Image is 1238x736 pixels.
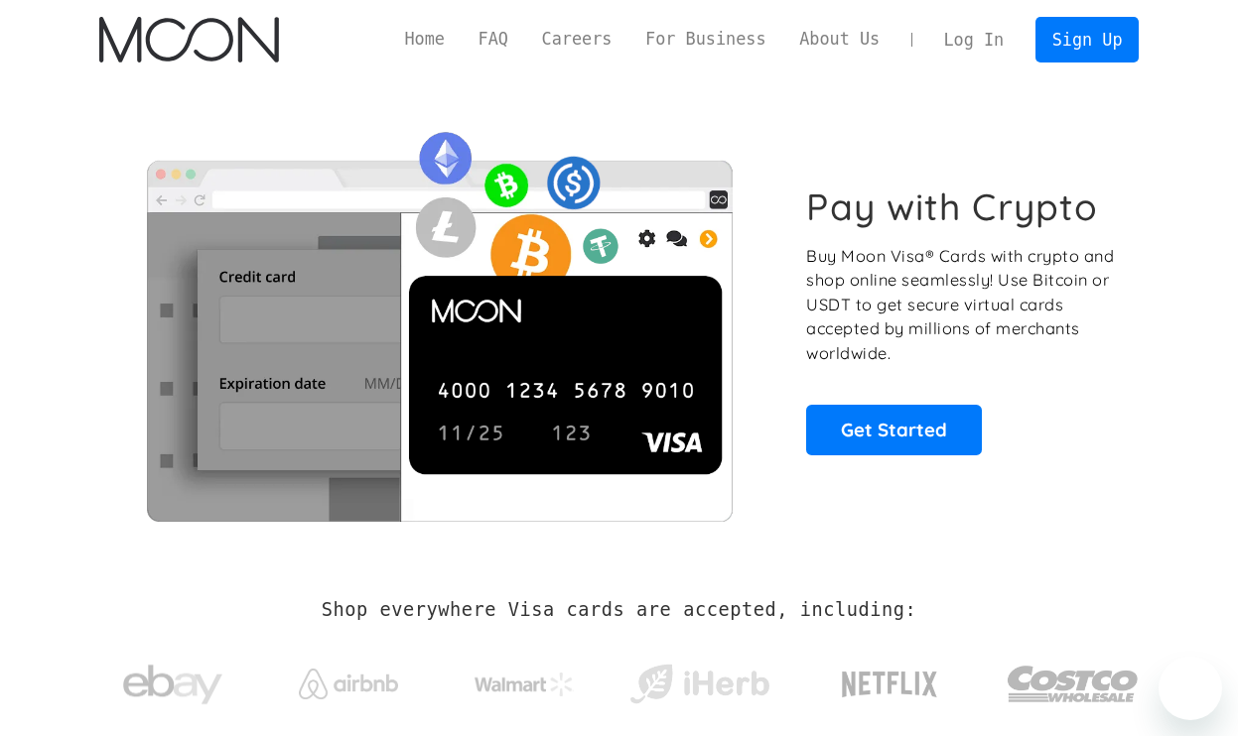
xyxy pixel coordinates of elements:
[782,27,896,52] a: About Us
[99,118,779,521] img: Moon Cards let you spend your crypto anywhere Visa is accepted.
[525,27,628,52] a: Careers
[322,599,916,621] h2: Shop everywhere Visa cards are accepted, including:
[123,654,222,716] img: ebay
[450,653,598,706] a: Walmart
[99,17,279,62] a: home
[840,660,939,709] img: Netflix
[1159,657,1222,720] iframe: Knapp för att öppna meddelandefönstret
[1035,17,1139,61] a: Sign Up
[1007,647,1140,721] img: Costco
[388,27,462,52] a: Home
[806,184,1098,229] h1: Pay with Crypto
[99,634,247,726] a: ebay
[1007,627,1140,731] a: Costco
[625,639,773,720] a: iHerb
[625,659,773,710] img: iHerb
[274,649,422,709] a: Airbnb
[801,640,979,719] a: Netflix
[299,669,398,699] img: Airbnb
[99,17,279,62] img: Moon Logo
[475,673,574,696] img: Walmart
[628,27,782,52] a: For Business
[927,18,1021,61] a: Log In
[462,27,525,52] a: FAQ
[806,405,982,454] a: Get Started
[806,244,1117,366] p: Buy Moon Visa® Cards with crypto and shop online seamlessly! Use Bitcoin or USDT to get secure vi...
